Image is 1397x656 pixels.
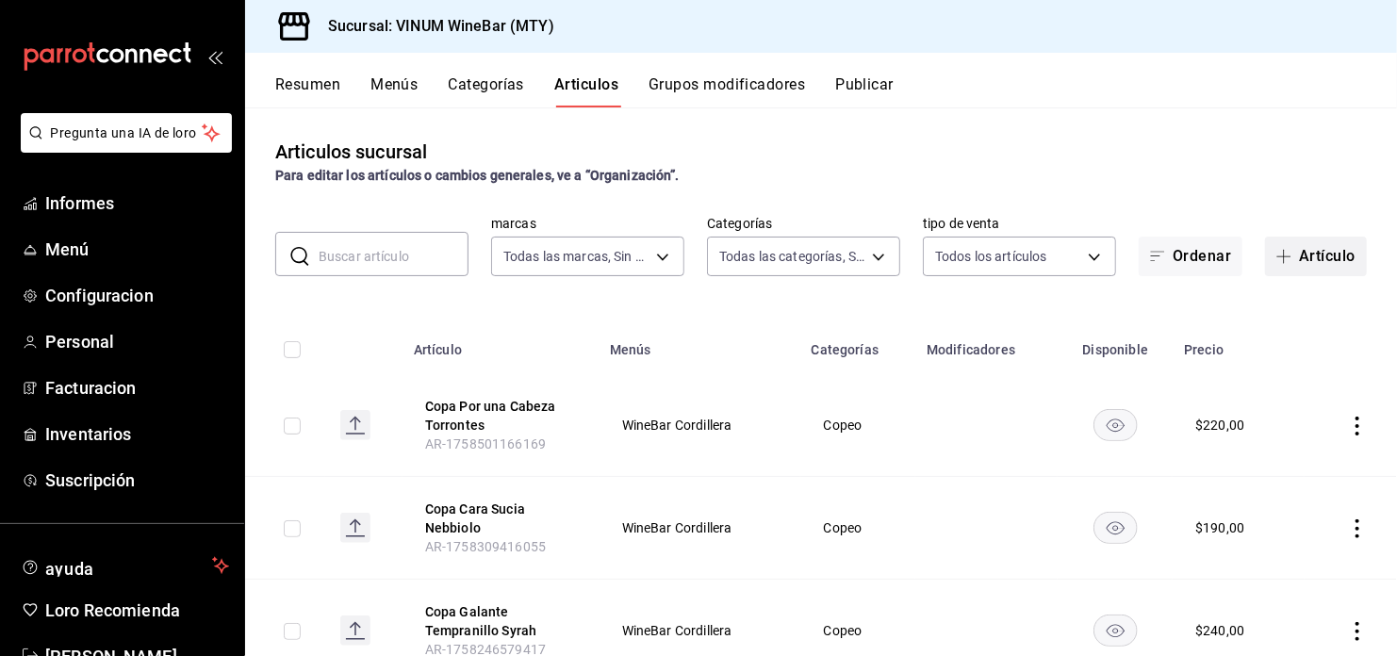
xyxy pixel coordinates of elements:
div: $ 220,00 [1195,416,1244,435]
span: Copeo [824,521,893,534]
input: Buscar artículo [319,238,468,275]
button: Categorías [449,75,525,107]
span: Copeo [824,624,893,637]
button: edit-product-location [425,397,576,435]
button: edit-product-location [425,500,576,537]
th: Categorías [800,314,916,374]
button: availability-product [1093,409,1138,441]
button: Grupos modificadores [649,75,805,107]
button: Articulos [554,75,618,107]
button: edit-product-location [425,602,576,640]
span: Inventarios [45,421,229,447]
label: tipo de venta [923,218,1116,231]
span: WineBar Cordillera [622,418,777,432]
button: Resumen [275,75,340,107]
button: open_drawer_menu [207,49,222,64]
label: Categorías [707,218,900,231]
div: Articulos sucursal [275,138,427,166]
span: Personal [45,329,229,354]
span: ayuda [45,554,205,577]
button: Ordenar [1139,237,1242,276]
button: actions [1348,622,1367,641]
button: Pregunta una IA de loro [21,113,232,153]
button: Menús [370,75,418,107]
button: availability-product [1093,615,1138,647]
span: WineBar Cordillera [622,521,777,534]
span: AR-1758309416055 [425,539,546,554]
span: Facturacion [45,375,229,401]
div: $ 240,00 [1195,621,1244,640]
button: Publicar [835,75,894,107]
button: actions [1348,519,1367,538]
span: Loro Recomienda [45,598,229,623]
span: Todos los artículos [935,247,1047,266]
th: Artículo [403,314,599,374]
th: Disponible [1058,314,1173,374]
div: $ 190,00 [1195,518,1244,537]
span: Copeo [824,418,893,432]
span: Configuracion [45,283,229,308]
button: Artículo [1265,237,1367,276]
span: WineBar Cordillera [622,624,777,637]
span: Pregunta una IA de loro [51,123,203,143]
div: navigation tabs [275,75,1397,107]
button: availability-product [1093,512,1138,544]
a: Pregunta una IA de loro [13,137,232,156]
span: Menú [45,237,229,262]
th: Precio [1173,314,1305,374]
strong: Para editar los artículos o cambios generales, ve a “Organización”. [275,168,680,183]
span: Todas las categorías, Sin categorías [719,247,865,266]
th: Menús [599,314,800,374]
label: marcas [491,218,684,231]
h3: Sucursal: VINUM WineBar (MTY) [313,15,554,38]
span: Suscripción [45,467,229,493]
th: Modificadores [915,314,1058,374]
span: Todas las marcas, Sin marca [503,247,649,266]
button: actions [1348,417,1367,435]
span: AR-1758501166169 [425,436,546,451]
span: Informes [45,190,229,216]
